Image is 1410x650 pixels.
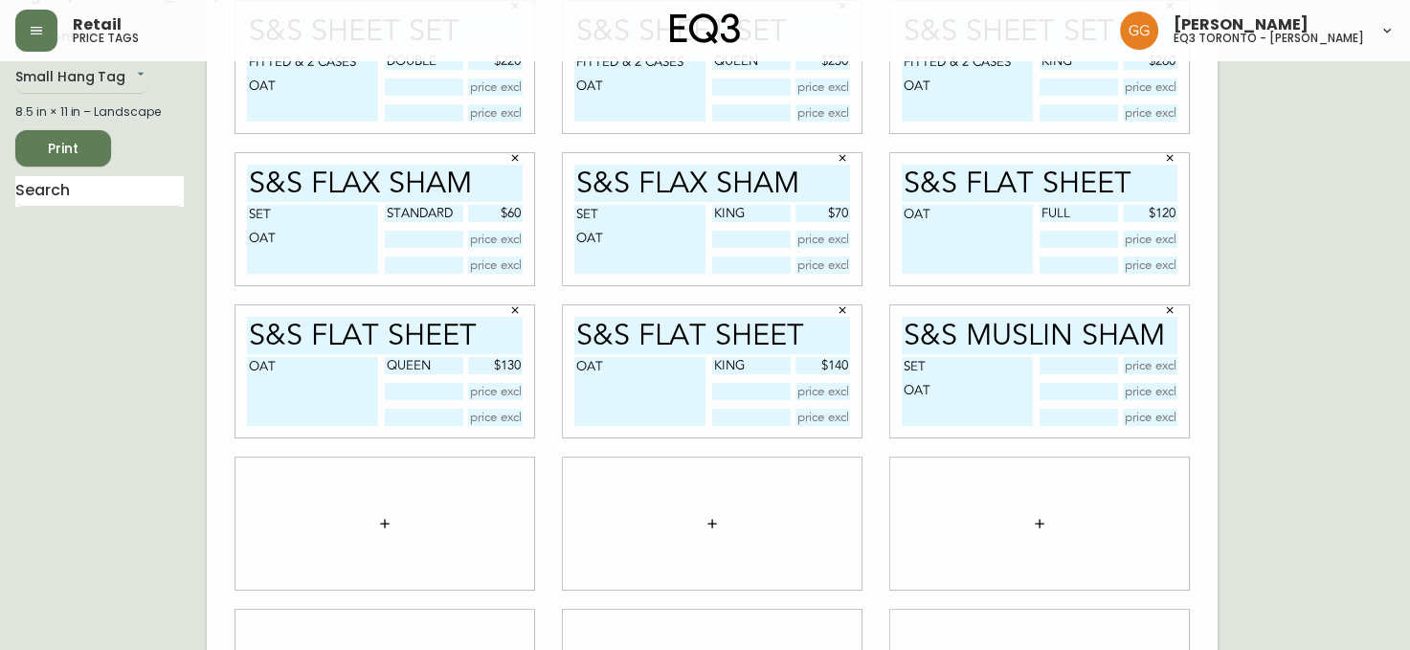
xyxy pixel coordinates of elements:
[15,176,184,207] input: Search
[795,409,851,426] input: price excluding $
[247,357,378,426] textarea: OAT
[795,383,851,400] input: price excluding $
[468,257,524,274] input: price excluding $
[247,53,378,122] textarea: FITTED & 2 CASES OAT
[1174,17,1309,33] span: [PERSON_NAME]
[1120,11,1158,50] img: dbfc93a9366efef7dcc9a31eef4d00a7
[468,78,524,96] input: price excluding $
[670,13,741,44] img: logo
[795,231,851,248] input: price excluding $
[795,205,851,222] input: price excluding $
[1123,409,1178,426] input: price excluding $
[902,205,1033,274] textarea: OAT
[795,78,851,96] input: price excluding $
[574,357,705,426] textarea: OAT
[574,53,705,122] textarea: FITTED & 2 CASES OAT
[468,231,524,248] input: price excluding $
[468,104,524,122] input: price excluding $
[468,205,524,222] input: price excluding $
[31,137,96,161] span: Print
[1123,53,1178,70] input: price excluding $
[902,53,1033,122] textarea: FITTED & 2 CASES OAT
[15,103,184,121] div: 8.5 in × 11 in – Landscape
[574,205,705,274] textarea: SET OAT
[468,357,524,374] input: price excluding $
[1123,257,1178,274] input: price excluding $
[1123,231,1178,248] input: price excluding $
[468,383,524,400] input: price excluding $
[1174,33,1364,44] h5: eq3 toronto - [PERSON_NAME]
[73,33,139,44] h5: price tags
[15,130,111,167] button: Print
[73,17,122,33] span: Retail
[1123,104,1178,122] input: price excluding $
[795,257,851,274] input: price excluding $
[1123,78,1178,96] input: price excluding $
[247,205,378,274] textarea: SET OAT
[902,357,1033,426] textarea: SET OAT
[468,53,524,70] input: price excluding $
[795,104,851,122] input: price excluding $
[795,357,851,374] input: price excluding $
[468,409,524,426] input: price excluding $
[1123,205,1178,222] input: price excluding $
[1123,383,1178,400] input: price excluding $
[795,53,851,70] input: price excluding $
[1123,357,1178,374] input: price excluding $
[15,62,148,94] div: Small Hang Tag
